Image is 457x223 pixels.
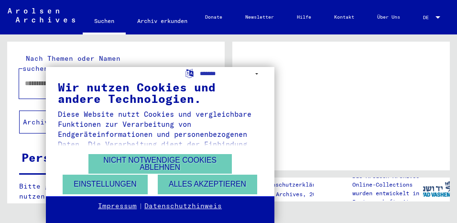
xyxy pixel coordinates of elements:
a: Impressum [98,201,137,211]
button: Nicht notwendige Cookies ablehnen [88,154,232,174]
button: Alles akzeptieren [158,175,257,194]
a: Datenschutzhinweis [144,201,222,211]
div: Wir nutzen Cookies und andere Technologien. [58,81,262,104]
select: Sprache auswählen [200,67,262,81]
label: Sprache auswählen [185,68,195,77]
button: Einstellungen [63,175,147,194]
